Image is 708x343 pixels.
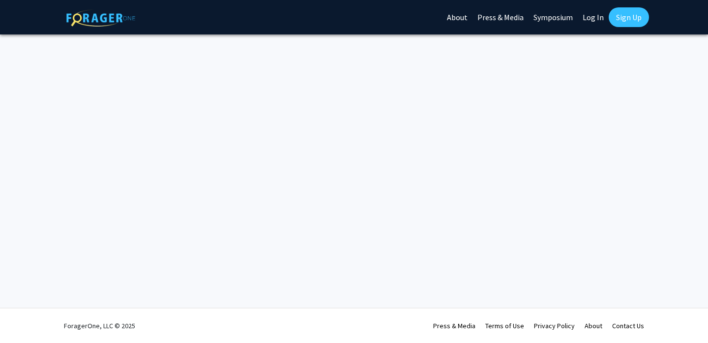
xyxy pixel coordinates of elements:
a: Terms of Use [485,321,524,330]
a: About [585,321,602,330]
a: Privacy Policy [534,321,575,330]
div: ForagerOne, LLC © 2025 [64,309,135,343]
img: ForagerOne Logo [66,9,135,27]
a: Sign Up [609,7,649,27]
a: Contact Us [612,321,644,330]
a: Press & Media [433,321,475,330]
